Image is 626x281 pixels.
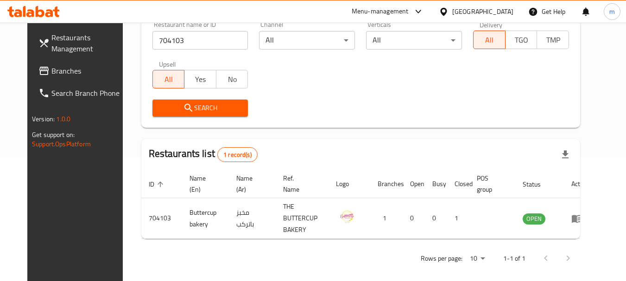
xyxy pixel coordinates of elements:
span: 1.0.0 [56,113,70,125]
span: Version: [32,113,55,125]
img: Buttercup bakery [336,205,359,228]
th: Closed [447,170,469,198]
button: All [152,70,185,88]
a: Search Branch Phone [31,82,132,104]
span: All [477,33,502,47]
div: All [366,31,462,50]
div: Total records count [217,147,258,162]
span: Yes [188,73,213,86]
th: Branches [370,170,403,198]
div: [GEOGRAPHIC_DATA] [452,6,513,17]
span: Name (En) [190,173,218,195]
span: OPEN [523,213,545,224]
button: Yes [184,70,216,88]
div: Menu [571,213,588,224]
div: All [259,31,355,50]
td: 1 [370,198,403,239]
button: Search [152,100,248,117]
button: No [216,70,248,88]
th: Busy [425,170,447,198]
div: OPEN [523,213,545,225]
th: Action [564,170,596,198]
a: Restaurants Management [31,26,132,60]
span: Branches [51,65,125,76]
a: Support.OpsPlatform [32,138,91,150]
table: enhanced table [141,170,596,239]
p: 1-1 of 1 [503,253,525,264]
span: Restaurants Management [51,32,125,54]
span: Get support on: [32,129,75,141]
td: مخبز باتركب [229,198,276,239]
button: TGO [505,31,537,49]
button: All [473,31,506,49]
span: POS group [477,173,504,195]
button: TMP [537,31,569,49]
td: 0 [403,198,425,239]
td: THE BUTTERCUP BAKERY [276,198,329,239]
span: 1 record(s) [218,150,257,159]
span: Status [523,179,553,190]
td: 1 [447,198,469,239]
span: All [157,73,181,86]
span: Search Branch Phone [51,87,125,99]
span: Name (Ar) [236,173,265,195]
label: Upsell [159,61,176,67]
label: Delivery [480,21,503,28]
td: Buttercup bakery [182,198,229,239]
th: Logo [329,170,370,198]
span: Ref. Name [283,173,317,195]
a: Branches [31,60,132,82]
div: Rows per page: [466,252,488,266]
input: Search for restaurant name or ID.. [152,31,248,50]
span: ID [149,179,166,190]
td: 0 [425,198,447,239]
td: 704103 [141,198,182,239]
span: TGO [509,33,534,47]
span: No [220,73,245,86]
th: Open [403,170,425,198]
p: Rows per page: [421,253,462,264]
span: TMP [541,33,565,47]
span: Search [160,102,241,114]
span: m [609,6,615,17]
h2: Restaurants list [149,147,258,162]
div: Menu-management [352,6,409,17]
div: Export file [554,144,576,166]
